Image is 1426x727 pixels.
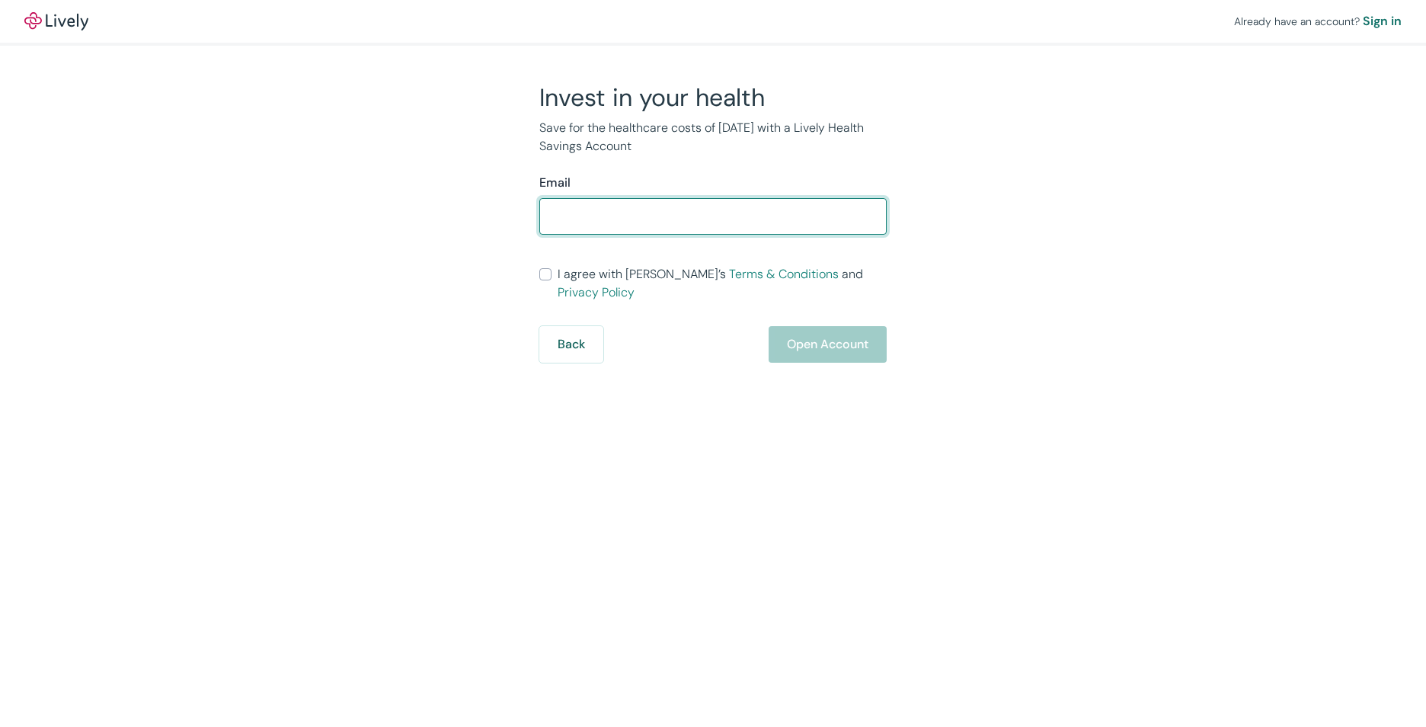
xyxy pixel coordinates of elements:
[24,12,88,30] a: LivelyLively
[539,82,887,113] h2: Invest in your health
[539,174,571,192] label: Email
[558,284,635,300] a: Privacy Policy
[1234,12,1402,30] div: Already have an account?
[729,266,839,282] a: Terms & Conditions
[24,12,88,30] img: Lively
[539,119,887,155] p: Save for the healthcare costs of [DATE] with a Lively Health Savings Account
[558,265,887,302] span: I agree with [PERSON_NAME]’s and
[1363,12,1402,30] a: Sign in
[539,326,603,363] button: Back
